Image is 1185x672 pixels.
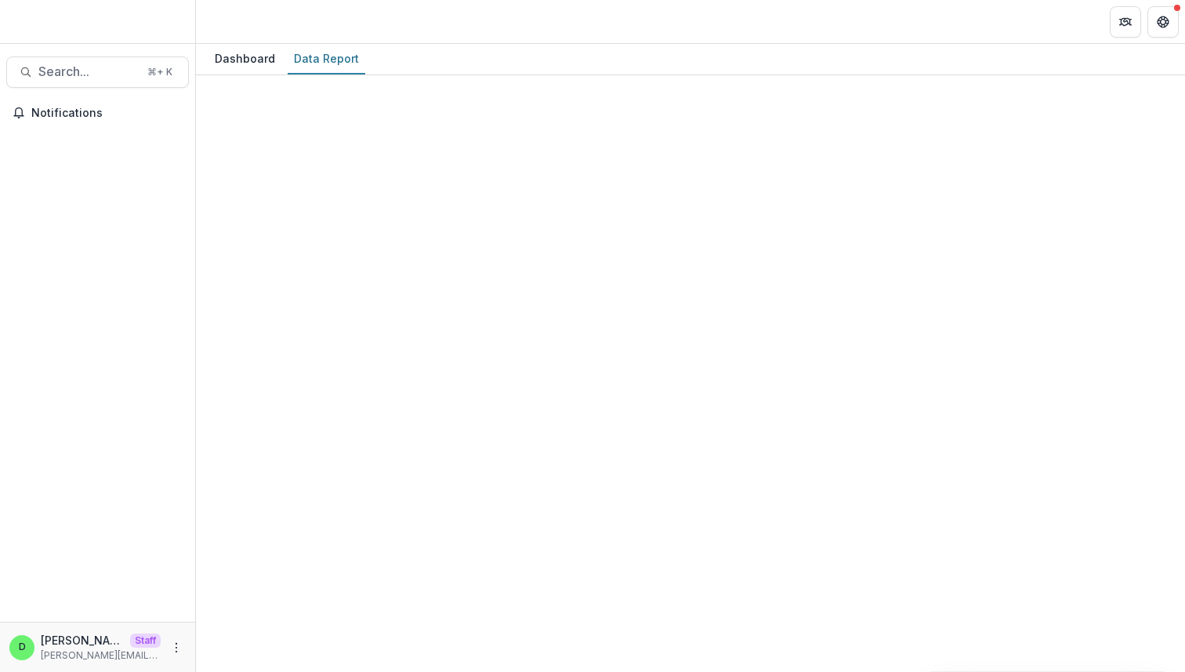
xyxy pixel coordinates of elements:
[6,56,189,88] button: Search...
[41,632,124,648] p: [PERSON_NAME]h
[288,47,365,70] div: Data Report
[208,47,281,70] div: Dashboard
[130,634,161,648] p: Staff
[167,638,186,657] button: More
[144,64,176,81] div: ⌘ + K
[288,44,365,74] a: Data Report
[1147,6,1179,38] button: Get Help
[41,648,161,663] p: [PERSON_NAME][EMAIL_ADDRESS][DOMAIN_NAME]
[208,44,281,74] a: Dashboard
[19,642,26,652] div: Divyansh
[6,100,189,125] button: Notifications
[1110,6,1141,38] button: Partners
[38,64,138,79] span: Search...
[31,107,183,120] span: Notifications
